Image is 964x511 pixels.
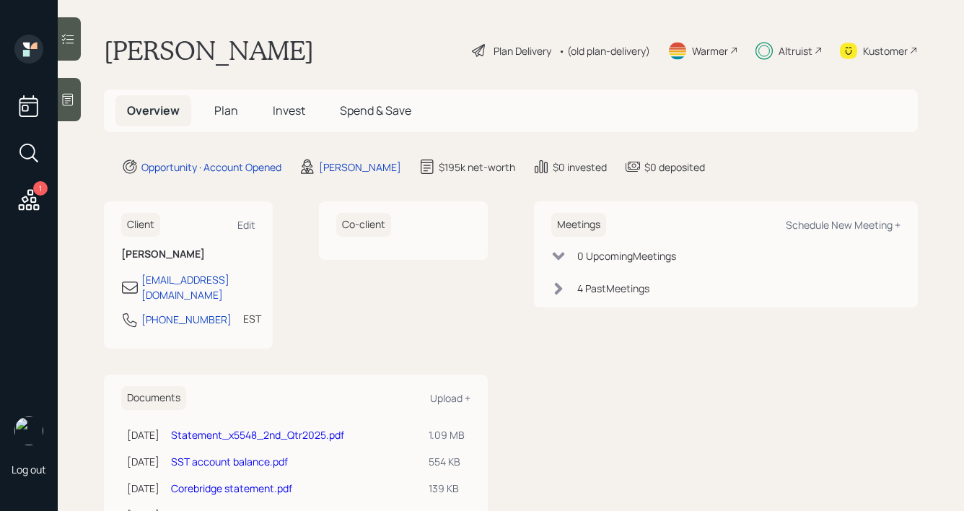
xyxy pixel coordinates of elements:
[127,454,159,469] div: [DATE]
[551,213,606,237] h6: Meetings
[121,213,160,237] h6: Client
[786,218,901,232] div: Schedule New Meeting +
[171,481,292,495] a: Corebridge statement.pdf
[104,35,314,66] h1: [PERSON_NAME]
[127,102,180,118] span: Overview
[273,102,305,118] span: Invest
[319,160,401,175] div: [PERSON_NAME]
[127,427,159,442] div: [DATE]
[863,43,908,58] div: Kustomer
[779,43,812,58] div: Altruist
[558,43,650,58] div: • (old plan-delivery)
[243,311,261,326] div: EST
[14,416,43,445] img: hunter_neumayer.jpg
[214,102,238,118] span: Plan
[12,463,46,476] div: Log out
[121,248,255,261] h6: [PERSON_NAME]
[237,218,255,232] div: Edit
[171,428,344,442] a: Statement_x5548_2nd_Qtr2025.pdf
[439,160,515,175] div: $195k net-worth
[429,454,465,469] div: 554 KB
[429,481,465,496] div: 139 KB
[171,455,288,468] a: SST account balance.pdf
[141,312,232,327] div: [PHONE_NUMBER]
[553,160,607,175] div: $0 invested
[340,102,411,118] span: Spend & Save
[429,427,465,442] div: 1.09 MB
[141,272,255,302] div: [EMAIL_ADDRESS][DOMAIN_NAME]
[577,248,676,263] div: 0 Upcoming Meeting s
[577,281,649,296] div: 4 Past Meeting s
[692,43,728,58] div: Warmer
[127,481,159,496] div: [DATE]
[336,213,391,237] h6: Co-client
[141,160,281,175] div: Opportunity · Account Opened
[494,43,551,58] div: Plan Delivery
[121,386,186,410] h6: Documents
[430,391,470,405] div: Upload +
[33,181,48,196] div: 1
[644,160,705,175] div: $0 deposited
